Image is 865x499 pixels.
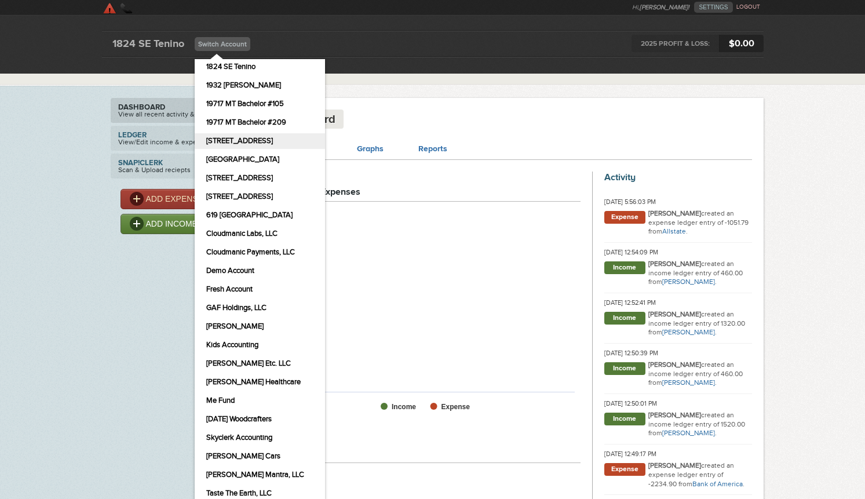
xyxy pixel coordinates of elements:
a: SETTINGS [694,2,732,13]
strong: [PERSON_NAME]! [640,3,689,11]
a: GAF Holdings, LLC [195,300,325,316]
a: Me Fund [195,393,325,409]
div: 1824 SE Tenino [102,35,195,52]
a: [STREET_ADDRESS] [195,170,325,186]
a: SkyClerk [102,2,213,13]
a: Cloudmanic Payments, LLC [195,245,325,260]
p: created an income ledger entry of 1520.00 from . [648,411,752,438]
strong: [PERSON_NAME] [648,411,701,419]
a: Fresh Account [195,282,325,297]
a: Cloudmanic Labs, LLC [195,226,325,242]
a: [PERSON_NAME] Etc. LLC [195,356,325,371]
a: LedgerView/Edit income & expenses [111,126,229,151]
a: 1932 [PERSON_NAME] [195,78,325,93]
a: Graphs [357,144,384,153]
a: Reports [418,144,447,153]
a: [PERSON_NAME] [662,328,715,336]
strong: [PERSON_NAME] [648,260,701,268]
span: Income [604,261,645,274]
a: Bank of America [692,480,743,488]
a: [GEOGRAPHIC_DATA] [195,152,325,167]
a: [PERSON_NAME] [662,378,715,387]
a: LOGOUT [736,3,760,10]
span: Income [604,413,645,425]
span: 2025 PROFIT & LOSS: [632,35,719,52]
p: created an income ledger entry of 1320.00 from . [648,310,752,337]
a: [PERSON_NAME] Mantra, LLC [195,467,325,483]
strong: [PERSON_NAME] [648,461,701,469]
a: Allstate [662,227,686,235]
a: [DATE] Woodcrafters [195,411,325,427]
strong: [PERSON_NAME] [648,209,701,217]
p: created an expense ledger entry of -2234.90 from . [648,461,752,489]
span: Income [604,312,645,325]
li: Hi, [632,2,694,13]
strong: [PERSON_NAME] [648,310,701,318]
a: 19717 MT Bachelor #105 [195,96,325,112]
h5: [DATE] 12:54:09 PM [604,249,752,257]
p: created an income ledger entry of 460.00 from . [648,260,752,287]
span: $0.00 [719,35,764,52]
tspan: Expense [441,403,470,411]
a: 1824 SE Tenino [195,59,325,75]
a: ADD INCOME [121,214,220,234]
tspan: Income [392,403,416,411]
h5: [DATE] 12:52:41 PM [604,299,752,307]
a: ADD EXPENSE [121,189,220,209]
span: Income [604,362,645,375]
strong: Ledger [118,131,222,139]
a: 19717 MT Bachelor #209 [195,115,325,130]
a: [PERSON_NAME] Cars [195,449,325,464]
span: Expense [604,211,645,224]
h3: Activity [604,172,752,184]
p: created an income ledger entry of 460.00 from . [648,360,752,388]
strong: [PERSON_NAME] [648,360,701,369]
strong: Snap!Clerk [118,159,222,166]
h5: [DATE] 12:50:39 PM [604,349,752,358]
a: Kids Accounting [195,337,325,353]
a: [PERSON_NAME] [662,429,715,437]
a: Snap!ClerkScan & Upload reciepts [111,154,229,179]
a: 619 [GEOGRAPHIC_DATA] [195,207,325,223]
a: [STREET_ADDRESS] [195,189,325,205]
a: [PERSON_NAME] [195,319,325,334]
h5: [DATE] 12:50:01 PM [604,400,752,408]
h5: [DATE] 12:49:17 PM [604,450,752,458]
a: Skyclerk Accounting [195,430,325,446]
h5: [DATE] 5:56:03 PM [604,198,752,206]
span: Expense [604,463,645,476]
a: [PERSON_NAME] Healthcare [195,374,325,390]
p: created an expense ledger entry of -1051.79 from . [648,209,752,236]
a: [STREET_ADDRESS] [195,133,325,149]
a: Demo Account [195,263,325,279]
a: [PERSON_NAME] [662,278,715,286]
a: Switch Account [195,37,250,51]
a: DashboardView all recent activity & reports [111,98,229,123]
strong: Dashboard [118,103,222,111]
